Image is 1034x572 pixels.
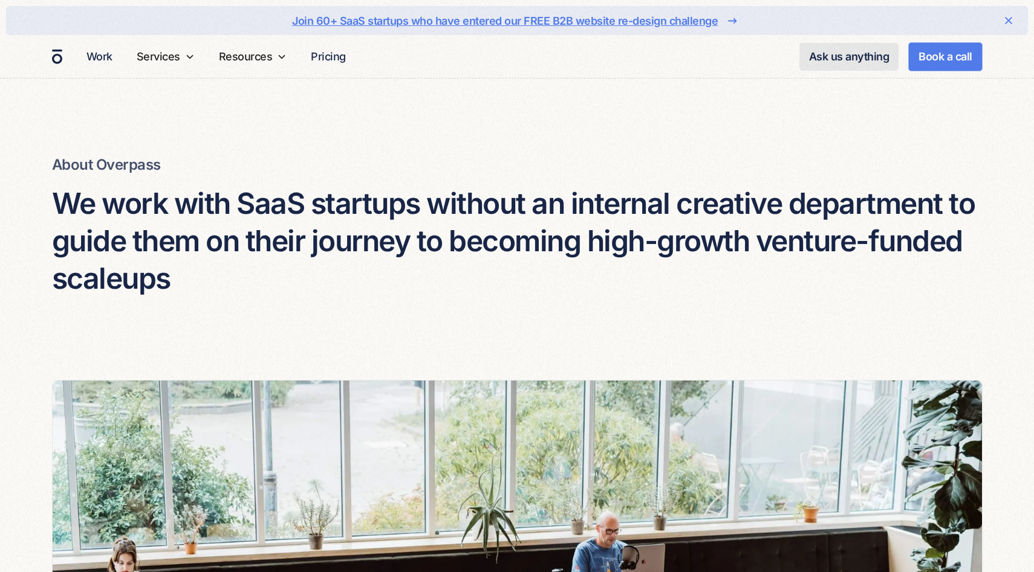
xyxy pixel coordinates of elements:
h6: About Overpass [52,155,983,175]
h4: We work with SaaS startups without an internal creative department to guide them on their journey... [52,185,983,298]
a: Book a call [908,42,983,71]
a: Join 60+ SaaS startups who have entered our FREE B2B website re-design challenge [45,11,989,30]
a: Ask us anything [799,43,899,71]
div: Services [132,35,200,78]
div: Resources [219,48,273,65]
div: Resources [214,35,292,78]
a: Pricing [306,45,351,68]
div: Join 60+ SaaS startups who have entered our FREE B2B website re-design challenge [292,13,718,29]
div: Services [137,48,180,65]
a: home [52,49,62,65]
a: Work [82,45,117,68]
